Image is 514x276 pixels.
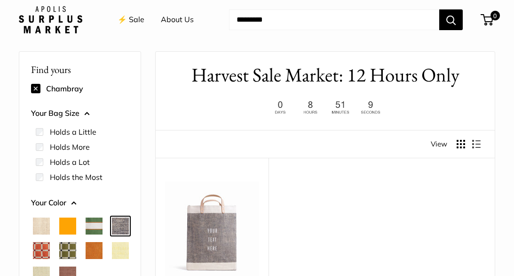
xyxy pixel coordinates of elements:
div: Chambray [31,81,129,96]
a: About Us [161,13,194,27]
button: Your Color [31,196,129,210]
input: Search... [229,9,439,30]
button: Chambray [112,218,129,235]
button: Display products as list [472,140,481,148]
img: Apolis: Surplus Market [19,6,82,33]
button: Orange [59,218,76,235]
a: description_Make it yours with personalized textdescription_Our first every Chambray Jute bag... [165,181,259,276]
button: Chenille Window Brick [33,242,50,259]
label: Holds a Lot [50,156,90,168]
a: ⚡️ Sale [118,13,144,27]
button: Cognac [86,242,103,259]
button: Court Green [86,218,103,235]
button: Daisy [112,242,129,259]
h1: Harvest Sale Market: 12 Hours Only [170,61,481,89]
a: 0 [482,14,493,25]
label: Holds the Most [50,171,103,183]
p: Find yours [31,60,129,79]
img: 12 hours only. Ends at 8pm [267,98,384,117]
img: description_Make it yours with personalized text [165,181,259,276]
label: Holds More [50,141,90,153]
button: Natural [33,218,50,235]
button: Display products as grid [457,140,465,148]
label: Holds a Little [50,126,96,138]
span: 0 [490,11,500,20]
span: View [431,138,447,151]
button: Search [439,9,463,30]
button: Chenille Window Sage [59,242,76,259]
button: Your Bag Size [31,106,129,121]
